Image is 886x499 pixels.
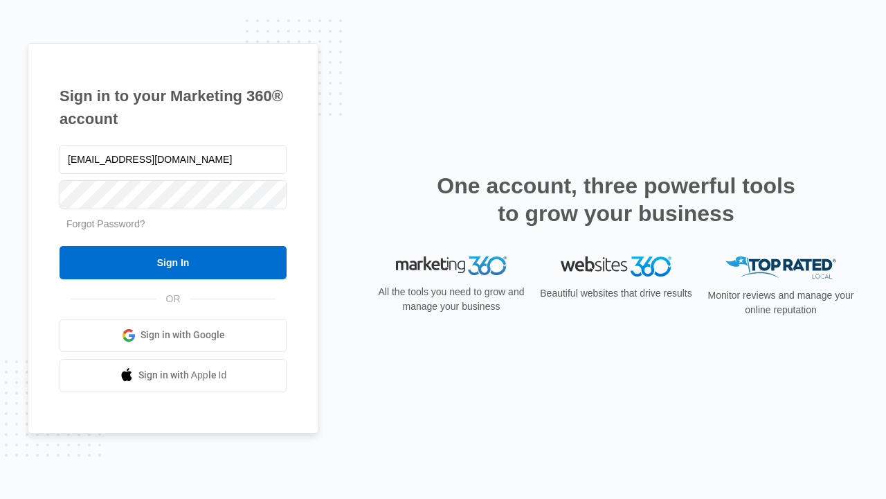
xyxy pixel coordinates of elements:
[60,246,287,279] input: Sign In
[66,218,145,229] a: Forgot Password?
[396,256,507,276] img: Marketing 360
[138,368,227,383] span: Sign in with Apple Id
[561,256,671,277] img: Websites 360
[141,328,225,342] span: Sign in with Google
[374,285,529,314] p: All the tools you need to grow and manage your business
[725,256,836,279] img: Top Rated Local
[60,359,287,392] a: Sign in with Apple Id
[60,85,287,130] h1: Sign in to your Marketing 360® account
[703,288,858,317] p: Monitor reviews and manage your online reputation
[60,145,287,174] input: Email
[60,319,287,352] a: Sign in with Google
[433,172,799,227] h2: One account, three powerful tools to grow your business
[156,292,190,306] span: OR
[539,286,694,301] p: Beautiful websites that drive results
